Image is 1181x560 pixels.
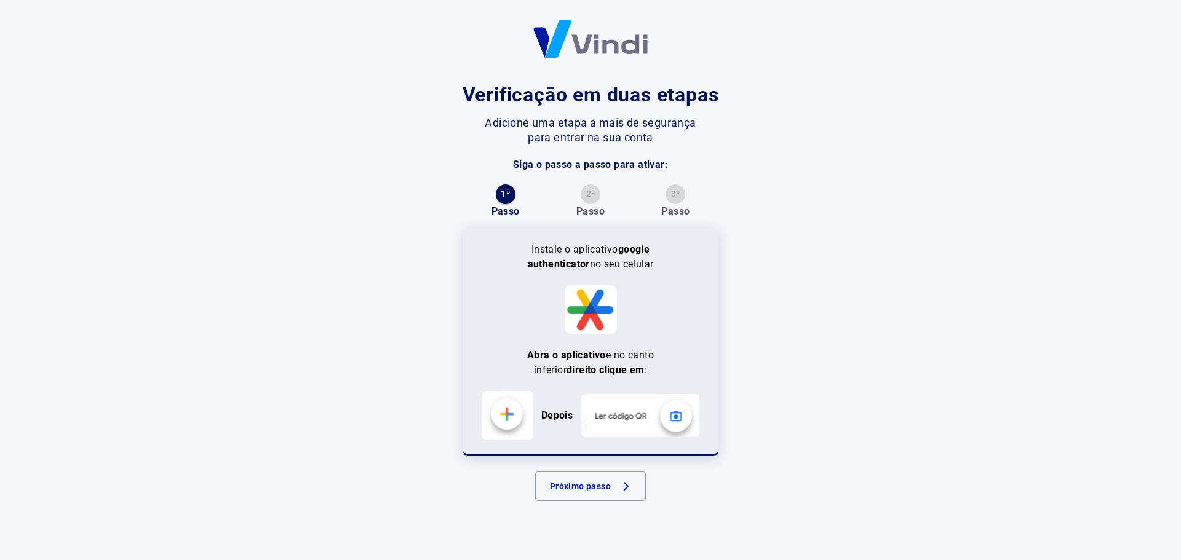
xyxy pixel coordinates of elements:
[485,116,697,145] p: Adicione uma etapa a mais de segurança para entrar na sua conta
[567,364,645,376] b: direito clique em
[482,391,534,440] img: Primeira etapa
[533,20,648,58] img: Logo
[565,285,617,334] img: Logo Google Authenticator
[581,394,700,437] img: Segunda etapa
[541,409,573,421] b: Depois
[527,349,606,361] b: Abra o aplicativo
[513,157,668,172] p: Siga o passo a passo para ativar:
[491,204,520,219] p: Passo
[661,204,690,219] p: Passo
[576,204,605,219] p: Passo
[525,242,656,272] p: Instale o aplicativo no seu celular
[463,80,719,109] h1: Verificação em duas etapas
[535,471,646,501] button: Próximo passo
[496,184,515,204] button: 1º
[498,348,683,377] p: e no canto inferior :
